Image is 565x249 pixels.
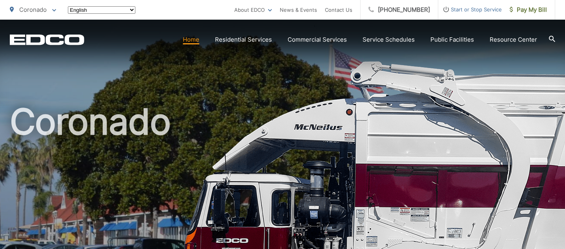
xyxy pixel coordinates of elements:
a: News & Events [280,5,317,15]
a: Resource Center [490,35,537,44]
a: Residential Services [215,35,272,44]
select: Select a language [68,6,135,14]
span: Pay My Bill [510,5,547,15]
span: Coronado [19,6,47,13]
a: Service Schedules [363,35,415,44]
a: Contact Us [325,5,352,15]
a: Commercial Services [288,35,347,44]
a: About EDCO [234,5,272,15]
a: EDCD logo. Return to the homepage. [10,34,84,45]
a: Public Facilities [430,35,474,44]
a: Home [183,35,199,44]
